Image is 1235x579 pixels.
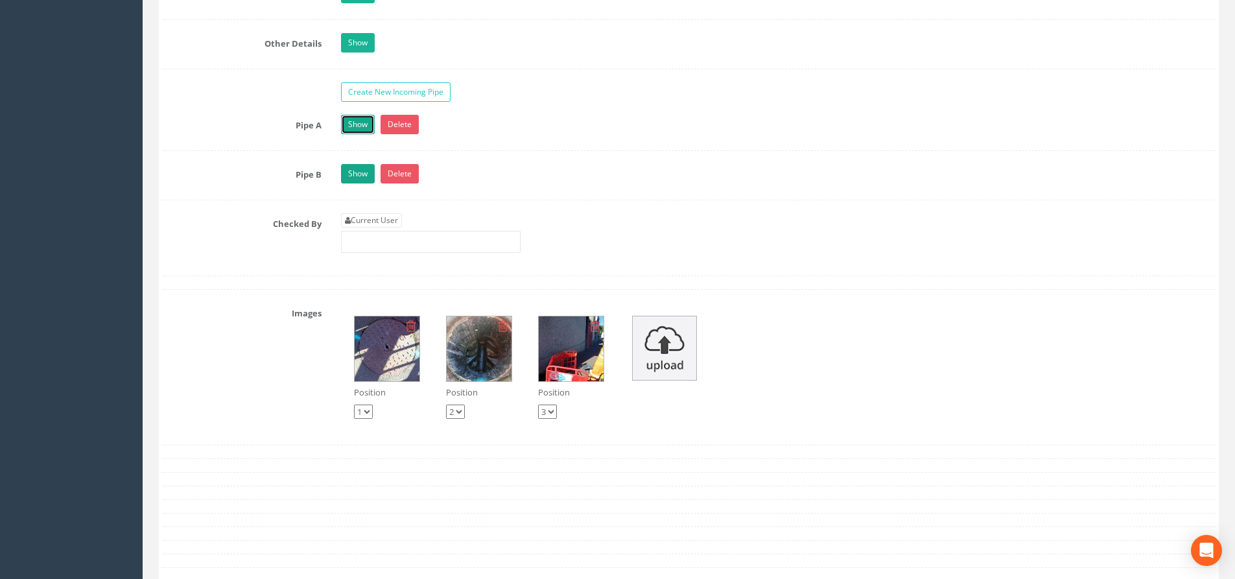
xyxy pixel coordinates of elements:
label: Checked By [152,213,331,230]
p: Position [538,386,604,399]
p: Position [446,386,512,399]
img: 99a070b4-be6a-991e-5821-67010452601e_24d20592-b1af-7a4e-1d32-1afcc9f5df31_thumb.jpg [539,316,604,381]
label: Pipe A [152,115,331,132]
img: upload_icon.png [632,316,697,381]
a: Create New Incoming Pipe [341,82,451,102]
label: Pipe B [152,164,331,181]
a: Show [341,33,375,53]
a: Delete [381,164,419,183]
a: Delete [381,115,419,134]
img: 99a070b4-be6a-991e-5821-67010452601e_a6e4c415-e1e3-a8a7-6e6a-5f7427861017_thumb.jpg [447,316,512,381]
img: 99a070b4-be6a-991e-5821-67010452601e_67ba5771-1b7b-c68a-01c7-828aca63f4b8_thumb.jpg [355,316,419,381]
p: Position [354,386,420,399]
a: Current User [341,213,402,228]
div: Open Intercom Messenger [1191,535,1222,566]
label: Other Details [152,33,331,50]
label: Images [152,303,331,320]
a: Show [341,164,375,183]
a: Show [341,115,375,134]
